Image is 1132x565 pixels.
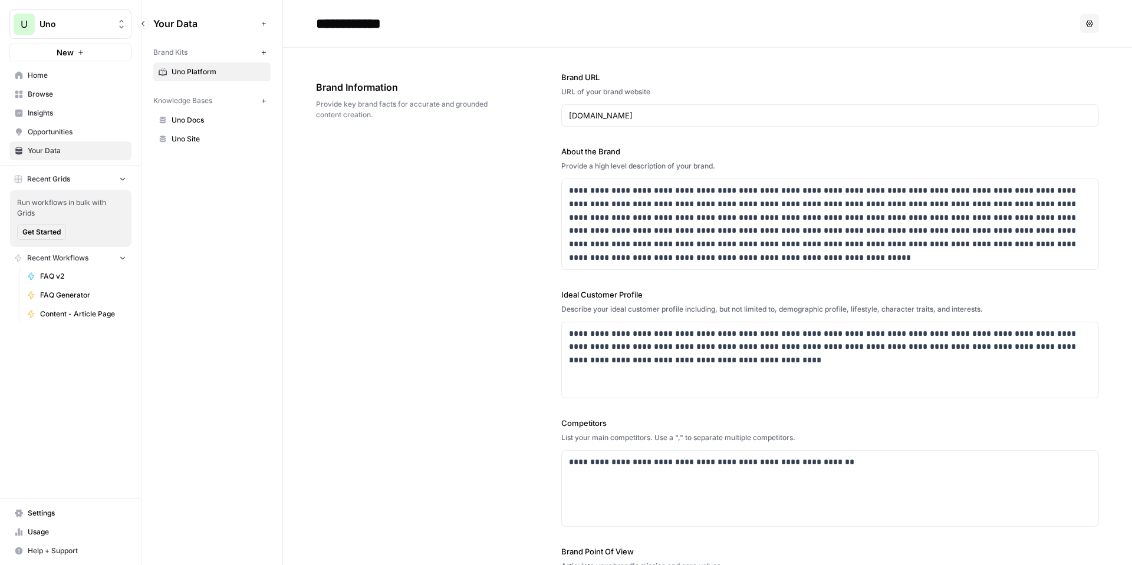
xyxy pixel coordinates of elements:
button: Recent Grids [9,170,131,188]
span: Settings [28,508,126,518]
span: Brand Information [316,80,495,94]
span: Get Started [22,227,61,237]
span: Uno Platform [172,67,265,77]
span: Provide key brand facts for accurate and grounded content creation. [316,99,495,120]
button: Get Started [17,224,66,240]
span: New [57,47,74,58]
a: Insights [9,104,131,123]
a: Uno Platform [153,62,271,81]
button: New [9,44,131,61]
span: FAQ Generator [40,290,126,300]
input: www.sundaysoccer.com [569,110,1091,121]
div: List your main competitors. Use a "," to separate multiple competitors. [561,432,1099,443]
span: Insights [28,108,126,118]
span: U [21,17,28,31]
span: Recent Grids [27,174,70,184]
button: Workspace: Uno [9,9,131,39]
span: FAQ v2 [40,271,126,282]
span: Run workflows in bulk with Grids [17,197,124,219]
label: Brand URL [561,71,1099,83]
a: Usage [9,523,131,541]
span: Usage [28,527,126,537]
label: Brand Point Of View [561,546,1099,557]
a: Uno Site [153,130,271,148]
span: Your Data [28,146,126,156]
div: URL of your brand website [561,87,1099,97]
a: Uno Docs [153,111,271,130]
span: Recent Workflows [27,253,88,263]
span: Help + Support [28,546,126,556]
span: Brand Kits [153,47,187,58]
span: Knowledge Bases [153,95,212,106]
span: Uno Site [172,134,265,144]
label: Ideal Customer Profile [561,289,1099,300]
span: Opportunities [28,127,126,137]
a: Content - Article Page [22,305,131,323]
span: Your Data [153,16,256,31]
span: Browse [28,89,126,100]
a: FAQ Generator [22,286,131,305]
label: About the Brand [561,146,1099,157]
a: FAQ v2 [22,267,131,286]
a: Opportunities [9,123,131,141]
a: Your Data [9,141,131,160]
a: Browse [9,85,131,104]
span: Uno Docs [172,115,265,125]
span: Uno [40,18,111,30]
button: Recent Workflows [9,249,131,267]
span: Content - Article Page [40,309,126,319]
span: Home [28,70,126,81]
button: Help + Support [9,541,131,560]
a: Settings [9,504,131,523]
div: Describe your ideal customer profile including, but not limited to, demographic profile, lifestyl... [561,304,1099,315]
div: Provide a high level description of your brand. [561,161,1099,171]
a: Home [9,66,131,85]
label: Competitors [561,417,1099,429]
